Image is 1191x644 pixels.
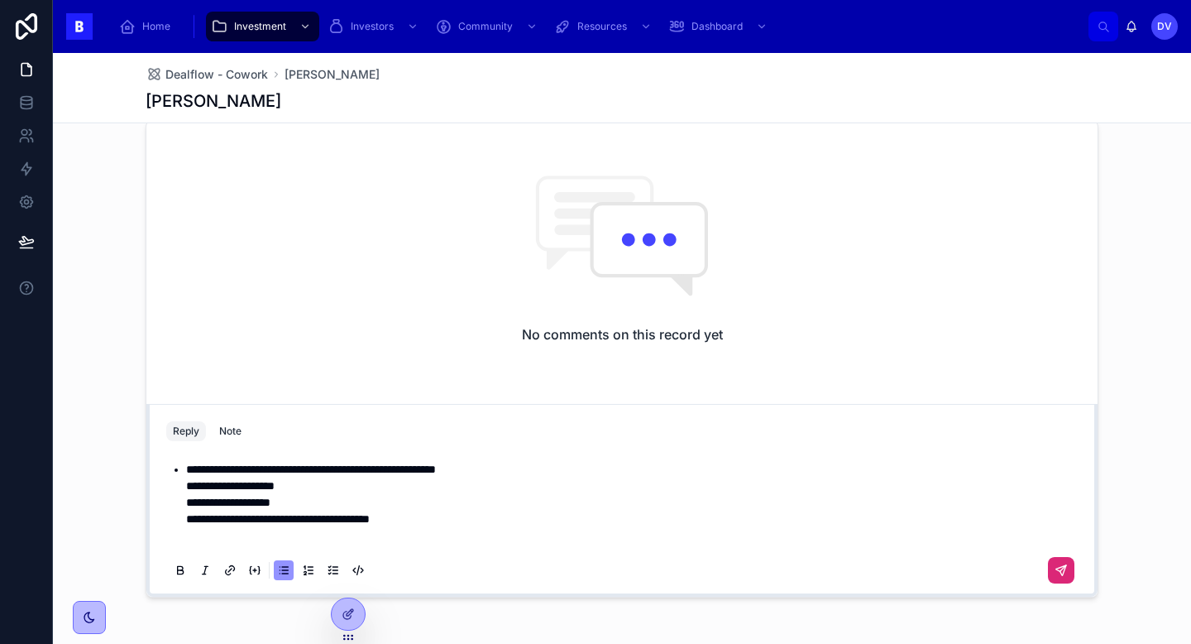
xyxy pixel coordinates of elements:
span: Investment [234,20,286,33]
a: Dealflow - Cowork [146,66,268,83]
span: Community [458,20,513,33]
span: Dealflow - Cowork [165,66,268,83]
a: Investors [323,12,427,41]
span: Investors [351,20,394,33]
a: [PERSON_NAME] [285,66,380,83]
h1: [PERSON_NAME] [146,89,281,113]
span: Dashboard [691,20,743,33]
img: App logo [66,13,93,40]
a: Investment [206,12,319,41]
span: Home [142,20,170,33]
a: Home [114,12,182,41]
button: Note [213,421,248,441]
a: Dashboard [663,12,776,41]
h2: No comments on this record yet [522,324,723,344]
a: Community [430,12,546,41]
div: Note [219,425,242,438]
button: Reply [166,421,206,441]
a: Resources [549,12,660,41]
span: DV [1157,20,1172,33]
div: scrollable content [106,8,1088,45]
span: Resources [577,20,627,33]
